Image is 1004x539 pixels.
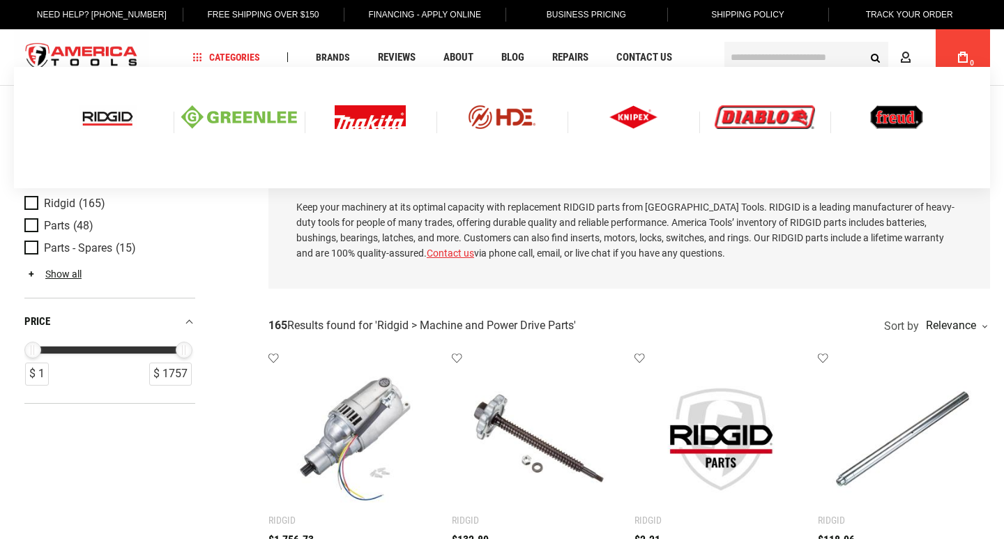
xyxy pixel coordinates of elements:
a: Parts - Spares (15) [24,241,192,256]
a: Reviews [372,48,422,67]
span: Blog [501,52,524,63]
a: Show all [24,268,82,280]
a: Ridgid (165) [24,196,192,211]
a: store logo [14,31,149,84]
img: Knipex logo [609,105,658,129]
span: (48) [73,220,93,232]
span: About [443,52,473,63]
a: 0 [950,29,976,85]
img: Freud logo [870,105,923,129]
span: Reviews [378,52,416,63]
span: Ridgid [44,197,75,210]
img: Diablo logo [715,105,815,129]
div: Results found for ' ' [268,319,576,333]
span: Brands [316,52,350,62]
button: Search [862,44,888,70]
img: Ridgid logo [79,105,137,129]
img: Greenlee logo [181,105,297,129]
div: $ 1 [25,363,49,386]
p: Keep your machinery at its optimal capacity with replacement RIDGID parts from [GEOGRAPHIC_DATA] ... [296,199,962,261]
a: Contact Us [610,48,678,67]
img: America Tools [14,31,149,84]
span: Sort by [884,321,919,332]
span: 0 [970,59,974,67]
span: Parts [44,220,70,232]
a: About [437,48,480,67]
img: RIDGID 71772 FEED SCREW W/KNOB (INCLUDES NUT & WASHER) [466,367,611,512]
a: Categories [187,48,266,67]
div: Relevance [922,320,987,331]
span: Contact Us [616,52,672,63]
span: (15) [116,243,136,255]
div: Ridgid [634,515,662,526]
div: Ridgid [452,515,479,526]
img: RIDGID 41502 SET SCREW, 5/16 [648,367,793,512]
a: Brands [310,48,356,67]
a: Repairs [546,48,595,67]
div: Ridgid [268,515,296,526]
span: (165) [79,198,105,210]
img: HDE logo [444,105,560,129]
span: Repairs [552,52,588,63]
a: Contact us [427,248,474,259]
a: Blog [495,48,531,67]
div: price [24,312,195,331]
img: RIDGID 64447 MOTOR, 115V 1194 535 [282,367,427,512]
span: Ridgid > Machine and Power Drive Parts [377,319,574,332]
span: Categories [193,52,260,62]
strong: 165 [268,319,287,332]
a: Parts (48) [24,218,192,234]
span: Parts - Spares [44,242,112,255]
img: RIDGID 45220R BAR, REAR SUPPORT [832,367,977,512]
div: Product Filters [24,126,195,404]
span: Shipping Policy [711,10,784,20]
div: Ridgid [818,515,845,526]
img: Makita Logo [335,105,406,129]
div: $ 1757 [149,363,192,386]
